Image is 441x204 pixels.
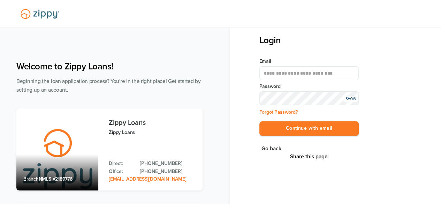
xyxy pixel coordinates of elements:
a: Direct Phone: 512-975-2947 [140,160,196,167]
div: SHOW [344,96,358,102]
button: Continue with email [259,121,359,136]
p: Direct: [109,160,133,167]
span: Beginning the loan application process? You're in the right place! Get started by setting up an a... [16,78,201,93]
a: Office Phone: 512-975-2947 [140,168,196,175]
input: Input Password [259,91,359,105]
a: Forgot Password? [259,109,298,115]
label: Password [259,83,359,90]
h1: Welcome to Zippy Loans! [16,61,203,72]
p: Office: [109,168,133,175]
p: Zippy Loans [109,128,196,136]
img: Lender Logo [16,6,63,22]
h3: Zippy Loans [109,119,196,127]
button: Go back [259,144,283,153]
button: Share This Page [288,153,330,160]
input: Email Address [259,66,359,80]
label: Email [259,58,359,65]
h3: Login [259,35,359,46]
span: NMLS #2189776 [39,176,73,182]
a: Email Address: zippyguide@zippymh.com [109,176,186,182]
span: Branch [23,176,39,182]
